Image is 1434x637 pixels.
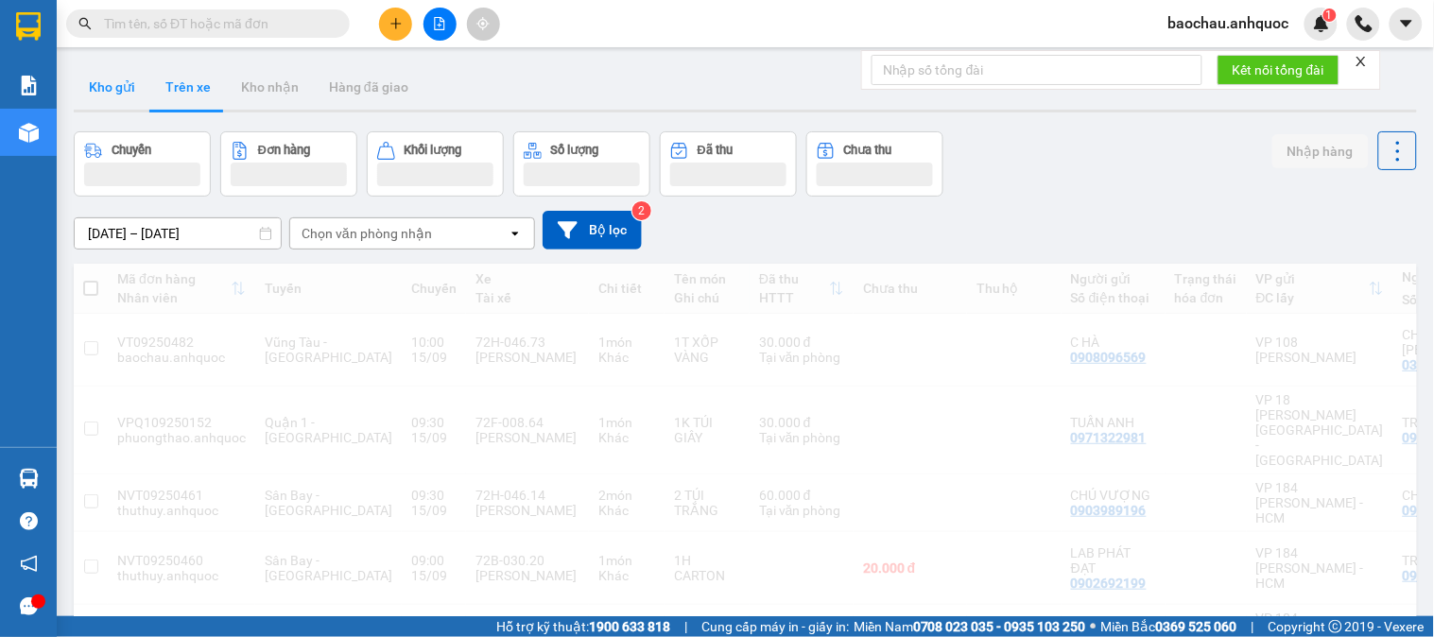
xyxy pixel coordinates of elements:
[1156,619,1237,634] strong: 0369 525 060
[1252,616,1254,637] span: |
[1091,623,1097,630] span: ⚪️
[226,64,314,110] button: Kho nhận
[844,144,892,157] div: Chưa thu
[476,17,490,30] span: aim
[1218,55,1339,85] button: Kết nối tổng đài
[854,616,1086,637] span: Miền Nam
[74,64,150,110] button: Kho gửi
[433,17,446,30] span: file-add
[19,123,39,143] img: warehouse-icon
[16,84,167,111] div: 0908096569
[1153,11,1304,35] span: baochau.anhquoc
[423,8,457,41] button: file-add
[181,18,226,38] span: Nhận:
[806,131,943,197] button: Chưa thu
[75,218,281,249] input: Select a date range.
[632,201,651,220] sup: 2
[589,619,670,634] strong: 1900 633 818
[701,616,849,637] span: Cung cấp máy in - giấy in:
[467,8,500,41] button: aim
[543,211,642,250] button: Bộ lọc
[1398,15,1415,32] span: caret-down
[508,226,523,241] svg: open
[1233,60,1324,80] span: Kết nối tổng đài
[104,13,327,34] input: Tìm tên, số ĐT hoặc mã đơn
[78,17,92,30] span: search
[496,616,670,637] span: Hỗ trợ kỹ thuật:
[314,64,423,110] button: Hàng đã giao
[379,8,412,41] button: plus
[1390,8,1423,41] button: caret-down
[1326,9,1333,22] span: 1
[367,131,504,197] button: Khối lượng
[220,131,357,197] button: Đơn hàng
[1313,15,1330,32] img: icon-new-feature
[1101,616,1237,637] span: Miền Bắc
[20,597,38,615] span: message
[20,512,38,530] span: question-circle
[16,18,45,38] span: Gửi:
[74,131,211,197] button: Chuyến
[16,16,167,61] div: VP 108 [PERSON_NAME]
[19,469,39,489] img: warehouse-icon
[660,131,797,197] button: Đã thu
[19,76,39,95] img: solution-icon
[1355,55,1368,68] span: close
[181,84,343,129] div: CHỊ [PERSON_NAME]
[1329,620,1342,633] span: copyright
[698,144,733,157] div: Đã thu
[1356,15,1373,32] img: phone-icon
[913,619,1086,634] strong: 0708 023 035 - 0935 103 250
[551,144,599,157] div: Số lượng
[405,144,462,157] div: Khối lượng
[16,61,167,84] div: C HÀ
[181,16,343,84] div: VP 184 [PERSON_NAME] - HCM
[181,129,343,156] div: 0396283739
[258,144,310,157] div: Đơn hàng
[16,12,41,41] img: logo-vxr
[872,55,1202,85] input: Nhập số tổng đài
[112,144,151,157] div: Chuyến
[513,131,650,197] button: Số lượng
[684,616,687,637] span: |
[1272,134,1369,168] button: Nhập hàng
[302,224,432,243] div: Chọn văn phòng nhận
[150,64,226,110] button: Trên xe
[20,555,38,573] span: notification
[1323,9,1337,22] sup: 1
[389,17,403,30] span: plus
